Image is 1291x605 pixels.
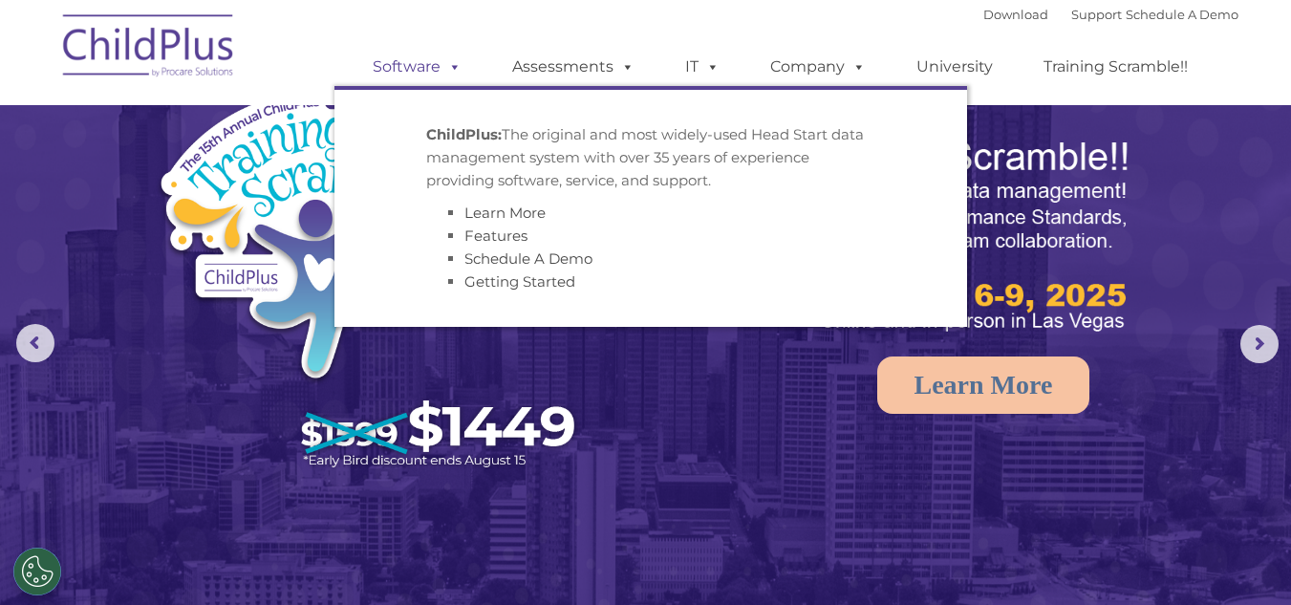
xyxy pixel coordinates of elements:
[464,249,592,268] a: Schedule A Demo
[13,548,61,595] button: Cookies Settings
[354,48,481,86] a: Software
[464,272,575,291] a: Getting Started
[751,48,885,86] a: Company
[1071,7,1122,22] a: Support
[877,357,1090,414] a: Learn More
[1024,48,1207,86] a: Training Scramble!!
[983,7,1048,22] a: Download
[493,48,654,86] a: Assessments
[464,204,546,222] a: Learn More
[1126,7,1238,22] a: Schedule A Demo
[897,48,1012,86] a: University
[464,227,527,245] a: Features
[54,1,245,97] img: ChildPlus by Procare Solutions
[426,125,502,143] strong: ChildPlus:
[983,7,1238,22] font: |
[666,48,739,86] a: IT
[426,123,875,192] p: The original and most widely-used Head Start data management system with over 35 years of experie...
